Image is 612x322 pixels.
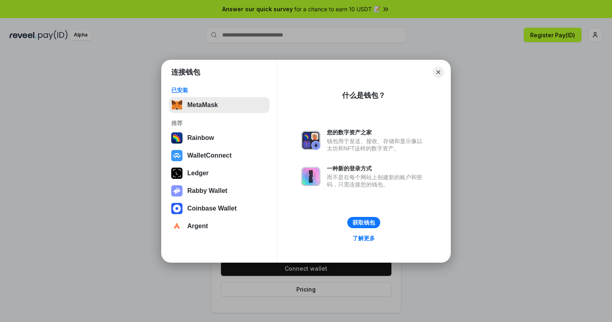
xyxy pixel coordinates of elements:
button: Ledger [169,165,270,181]
h1: 连接钱包 [171,67,200,77]
div: 什么是钱包？ [342,91,385,100]
div: 钱包用于发送、接收、存储和显示像以太坊和NFT这样的数字资产。 [327,138,426,152]
div: Coinbase Wallet [187,205,237,212]
button: Close [433,67,444,78]
button: WalletConnect [169,148,270,164]
img: svg+xml,%3Csvg%20xmlns%3D%22http%3A%2F%2Fwww.w3.org%2F2000%2Fsvg%22%20width%3D%2228%22%20height%3... [171,168,182,179]
div: Argent [187,223,208,230]
div: Rabby Wallet [187,187,227,194]
img: svg+xml,%3Csvg%20xmlns%3D%22http%3A%2F%2Fwww.w3.org%2F2000%2Fsvg%22%20fill%3D%22none%22%20viewBox... [301,131,320,150]
img: svg+xml,%3Csvg%20fill%3D%22none%22%20height%3D%2233%22%20viewBox%3D%220%200%2035%2033%22%20width%... [171,99,182,111]
img: svg+xml,%3Csvg%20width%3D%2228%22%20height%3D%2228%22%20viewBox%3D%220%200%2028%2028%22%20fill%3D... [171,221,182,232]
button: Coinbase Wallet [169,200,270,217]
img: svg+xml,%3Csvg%20xmlns%3D%22http%3A%2F%2Fwww.w3.org%2F2000%2Fsvg%22%20fill%3D%22none%22%20viewBox... [301,167,320,186]
div: 已安装 [171,87,267,94]
div: 一种新的登录方式 [327,165,426,172]
a: 了解更多 [348,233,380,243]
img: svg+xml,%3Csvg%20width%3D%22120%22%20height%3D%22120%22%20viewBox%3D%220%200%20120%20120%22%20fil... [171,132,182,144]
button: 获取钱包 [347,217,380,228]
button: Argent [169,218,270,234]
button: Rainbow [169,130,270,146]
div: Ledger [187,170,209,177]
div: 推荐 [171,119,267,127]
img: svg+xml,%3Csvg%20xmlns%3D%22http%3A%2F%2Fwww.w3.org%2F2000%2Fsvg%22%20fill%3D%22none%22%20viewBox... [171,185,182,196]
div: 而不是在每个网站上创建新的账户和密码，只需连接您的钱包。 [327,174,426,188]
div: MetaMask [187,101,218,109]
div: 了解更多 [353,235,375,242]
button: Rabby Wallet [169,183,270,199]
button: MetaMask [169,97,270,113]
img: svg+xml,%3Csvg%20width%3D%2228%22%20height%3D%2228%22%20viewBox%3D%220%200%2028%2028%22%20fill%3D... [171,150,182,161]
img: svg+xml,%3Csvg%20width%3D%2228%22%20height%3D%2228%22%20viewBox%3D%220%200%2028%2028%22%20fill%3D... [171,203,182,214]
div: 您的数字资产之家 [327,129,426,136]
div: WalletConnect [187,152,232,159]
div: Rainbow [187,134,214,142]
div: 获取钱包 [353,219,375,226]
